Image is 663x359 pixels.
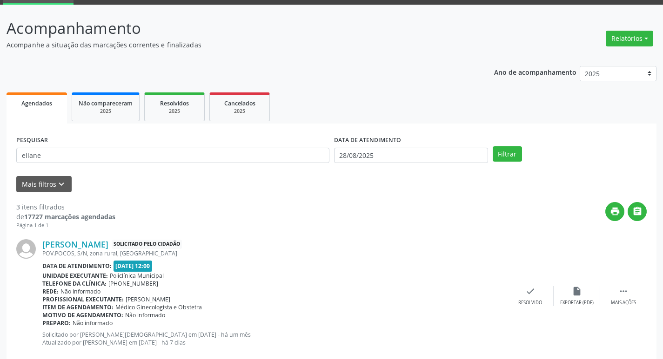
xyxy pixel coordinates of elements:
i: keyboard_arrow_down [56,179,67,189]
b: Telefone da clínica: [42,280,107,287]
b: Rede: [42,287,59,295]
span: [PERSON_NAME] [126,295,170,303]
b: Profissional executante: [42,295,124,303]
button: Mais filtroskeyboard_arrow_down [16,176,72,192]
button: Filtrar [493,146,522,162]
span: Não informado [60,287,100,295]
i: insert_drive_file [572,286,582,296]
div: de [16,212,115,222]
div: Resolvido [518,300,542,306]
div: Mais ações [611,300,636,306]
span: Não compareceram [79,99,133,107]
div: 2025 [151,108,198,115]
span: [PHONE_NUMBER] [108,280,158,287]
label: DATA DE ATENDIMENTO [334,133,401,148]
div: 2025 [216,108,263,115]
span: Agendados [21,99,52,107]
b: Motivo de agendamento: [42,311,123,319]
b: Data de atendimento: [42,262,112,270]
div: 3 itens filtrados [16,202,115,212]
p: Acompanhamento [7,17,462,40]
button: Relatórios [606,31,653,46]
span: Solicitado pelo cidadão [112,240,182,249]
input: Selecione um intervalo [334,148,488,163]
i: print [610,206,620,216]
b: Item de agendamento: [42,303,114,311]
span: Resolvidos [160,99,189,107]
div: POV.POCOS, S/N, zona rural, [GEOGRAPHIC_DATA] [42,249,507,257]
p: Acompanhe a situação das marcações correntes e finalizadas [7,40,462,50]
span: [DATE] 12:00 [114,261,153,271]
b: Preparo: [42,319,71,327]
label: PESQUISAR [16,133,48,148]
input: Nome, CNS [16,148,329,163]
button:  [628,202,647,221]
button: print [605,202,624,221]
span: Não informado [73,319,113,327]
i: check [525,286,536,296]
img: img [16,239,36,259]
a: [PERSON_NAME] [42,239,108,249]
i:  [618,286,629,296]
div: Exportar (PDF) [560,300,594,306]
span: Policlínica Municipal [110,272,164,280]
p: Ano de acompanhamento [494,66,576,78]
div: Página 1 de 1 [16,222,115,229]
i:  [632,206,643,216]
strong: 17727 marcações agendadas [24,212,115,221]
span: Cancelados [224,99,255,107]
p: Solicitado por [PERSON_NAME][DEMOGRAPHIC_DATA] em [DATE] - há um mês Atualizado por [PERSON_NAME]... [42,331,507,346]
span: Não informado [125,311,165,319]
div: 2025 [79,108,133,115]
b: Unidade executante: [42,272,108,280]
span: Médico Ginecologista e Obstetra [115,303,202,311]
